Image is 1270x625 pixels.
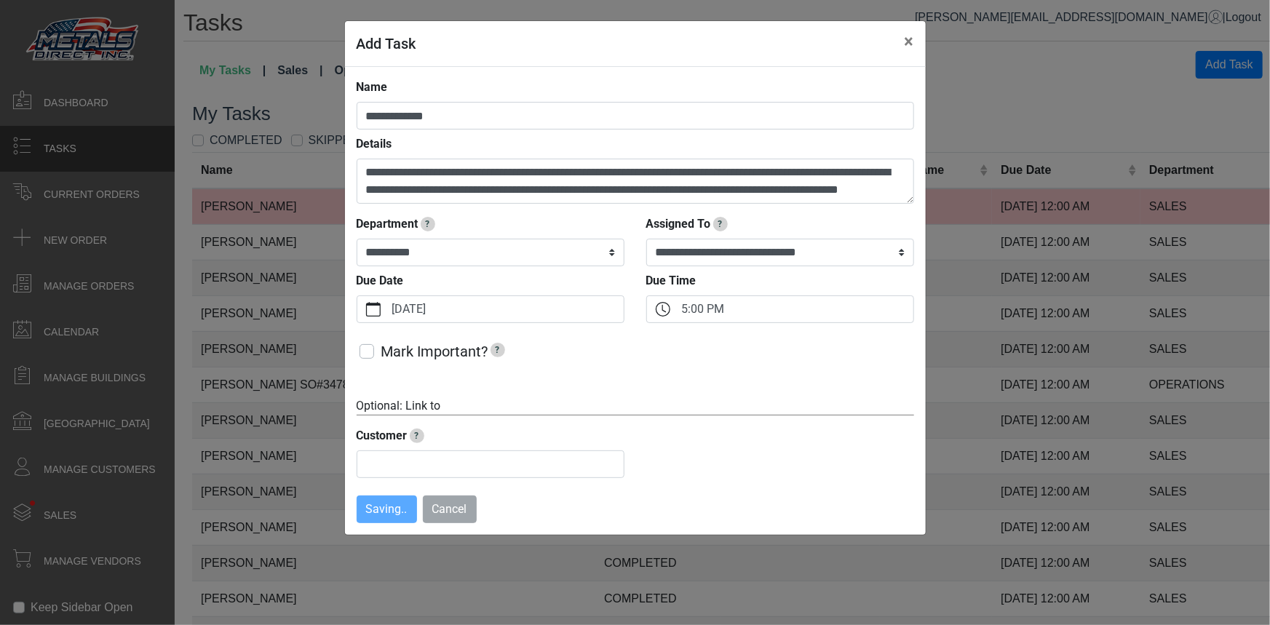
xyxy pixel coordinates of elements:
[357,217,418,231] strong: Department
[893,21,926,62] button: Close
[491,343,505,357] span: Marking a task as important will make it show up at the top of task lists
[366,302,381,317] svg: calendar
[357,137,392,151] strong: Details
[357,80,388,94] strong: Name
[357,33,416,55] h5: Add Task
[357,495,417,523] button: Saving..
[646,274,696,287] strong: Due Time
[389,296,624,322] label: [DATE]
[679,296,913,322] label: 5:00 PM
[366,502,408,516] span: Saving..
[423,495,477,523] button: Cancel
[357,296,389,322] button: calendar
[646,217,711,231] strong: Assigned To
[656,302,670,317] svg: clock
[381,341,507,362] label: Mark Important?
[410,429,424,443] span: Start typing to pull up a list of customers. You must select a customer from the list.
[421,217,435,231] span: Selecting a department will automatically assign to an employee in that department
[357,429,408,442] strong: Customer
[647,296,679,322] button: clock
[357,274,404,287] strong: Due Date
[713,217,728,231] span: Track who this task is assigned to
[357,397,914,415] div: Optional: Link to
